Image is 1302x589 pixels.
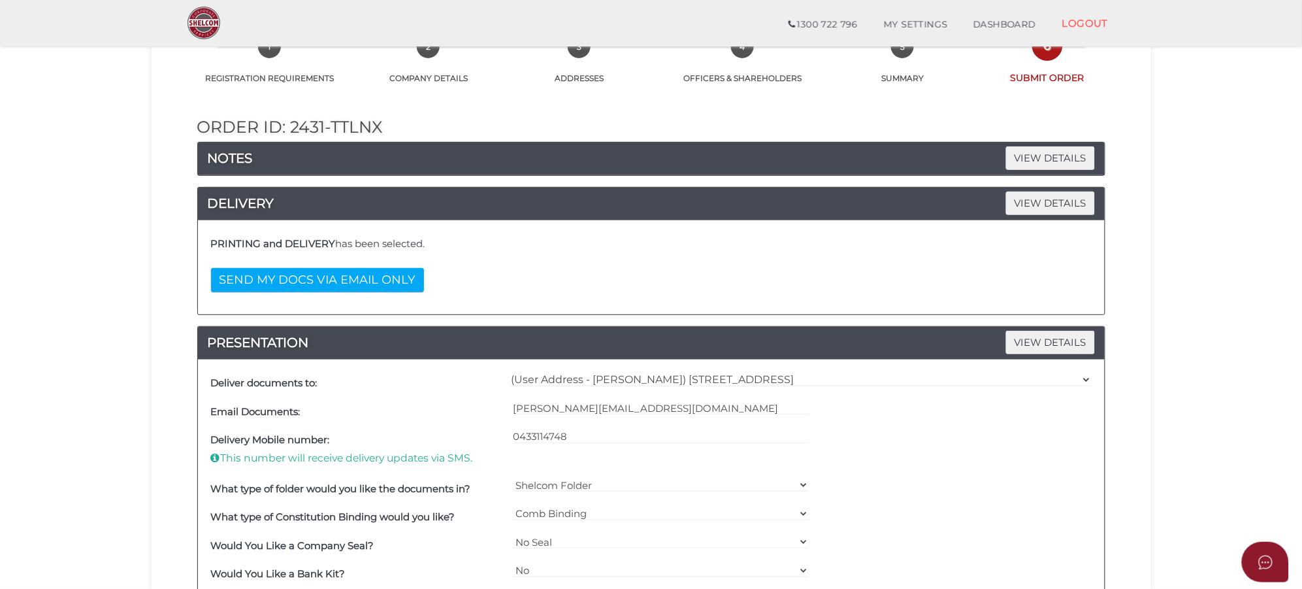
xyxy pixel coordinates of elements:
a: MY SETTINGS [871,12,961,38]
a: 1300 722 796 [775,12,870,38]
a: NOTESVIEW DETAILS [198,148,1105,169]
span: 1 [258,35,281,58]
a: 6SUBMIT ORDER [977,48,1118,84]
b: Would You Like a Company Seal? [211,539,374,552]
a: 1REGISTRATION REQUIREMENTS [184,50,355,84]
b: Would You Like a Bank Kit? [211,567,346,580]
b: Email Documents: [211,405,301,418]
h2: Order ID: 2431-TTLnx [197,118,1105,137]
button: Open asap [1242,542,1289,582]
h4: DELIVERY [198,193,1105,214]
span: 3 [568,35,591,58]
b: What type of Constitution Binding would you like? [211,511,455,523]
input: Please enter a valid 10-digit phone number [513,429,809,444]
a: 3ADDRESSES [502,50,657,84]
h4: PRESENTATION [198,332,1105,353]
a: LOGOUT [1049,10,1122,37]
span: 5 [891,35,914,58]
b: Delivery Mobile number: [211,433,330,446]
button: SEND MY DOCS VIA EMAIL ONLY [211,268,424,292]
b: What type of folder would you like the documents in? [211,482,471,495]
a: 5SUMMARY [829,50,977,84]
h4: NOTES [198,148,1105,169]
a: PRESENTATIONVIEW DETAILS [198,332,1105,353]
a: DASHBOARD [960,12,1049,38]
p: This number will receive delivery updates via SMS. [211,451,507,465]
b: PRINTING and DELIVERY [211,237,336,250]
b: Deliver documents to: [211,377,317,389]
a: 2COMPANY DETAILS [355,50,502,84]
span: 4 [731,35,754,58]
h4: has been selected. [211,239,1092,250]
span: 2 [417,35,440,58]
span: VIEW DETAILS [1006,331,1095,354]
a: DELIVERYVIEW DETAILS [198,193,1105,214]
span: VIEW DETAILS [1006,146,1095,169]
a: 4OFFICERS & SHAREHOLDERS [656,50,829,84]
span: VIEW DETAILS [1006,192,1095,214]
